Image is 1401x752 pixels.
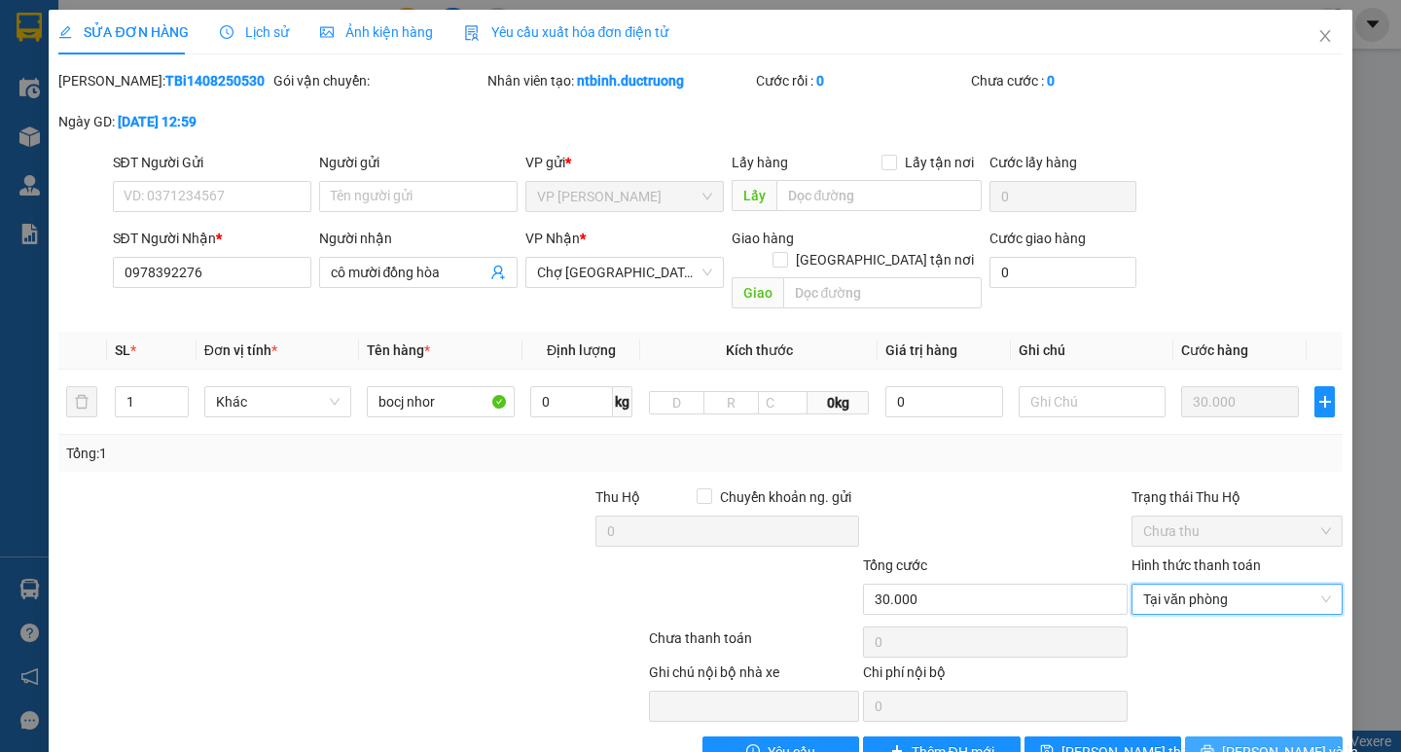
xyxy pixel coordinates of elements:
span: Thu Hộ [595,489,640,505]
span: Ảnh kiện hàng [320,24,433,40]
input: Dọc đường [776,180,982,211]
input: Ghi Chú [1019,386,1166,417]
div: SĐT Người Gửi [113,152,311,173]
span: Kích thước [726,342,793,358]
div: Gói vận chuyển: [273,70,485,91]
strong: CÔNG TY VẬN TẢI ĐỨC TRƯỞNG [42,11,251,25]
b: 0 [1047,73,1055,89]
div: Tổng: 1 [66,443,542,464]
span: Tổng cước [863,557,927,573]
span: 0988659596 [61,50,148,66]
div: Chưa thanh toán [647,627,862,662]
img: icon [464,25,480,41]
b: [DATE] 12:59 [118,114,197,129]
span: edit [58,25,72,39]
button: Close [1298,10,1352,64]
div: Trạng thái Thu Hộ [1132,486,1343,508]
button: delete [66,386,97,417]
div: Ghi chú nội bộ nhà xe [649,662,860,691]
span: Tên hàng [367,342,430,358]
span: Định lượng [547,342,616,358]
span: VP Nhận [525,231,580,246]
span: Giá trị hàng [885,342,957,358]
span: 0kg [808,391,869,414]
span: Cước hàng [1181,342,1248,358]
span: Lịch sử [220,24,289,40]
span: Chợ Đồng Hòa [537,258,712,287]
input: 0 [1181,386,1299,417]
div: Nhân viên tạo: [487,70,752,91]
span: Gửi [15,79,35,93]
input: Dọc đường [783,277,982,308]
th: Ghi chú [1011,332,1173,370]
span: plus [1315,394,1333,410]
span: VP [PERSON_NAME] - [56,70,238,122]
button: plus [1314,386,1334,417]
span: Lấy hàng [732,155,788,170]
span: Khác [216,387,340,416]
span: Lấy [732,180,776,211]
div: [PERSON_NAME]: [58,70,269,91]
input: Cước lấy hàng [989,181,1136,212]
span: 14 [PERSON_NAME], [PERSON_NAME] [56,70,238,122]
input: R [703,391,759,414]
div: Chi phí nội bộ [863,662,1128,691]
span: Chưa thu [1143,517,1331,546]
span: 0972706405 [65,131,152,148]
b: 0 [816,73,824,89]
input: Cước giao hàng [989,257,1136,288]
div: Cước rồi : [756,70,967,91]
span: clock-circle [220,25,233,39]
span: user-add [490,265,506,280]
b: TBi1408250530 [165,73,265,89]
span: Lấy tận nơi [897,152,982,173]
span: Tại văn phòng [1143,585,1331,614]
div: Chưa cước : [971,70,1182,91]
span: - [56,50,148,66]
span: - [60,131,152,148]
span: picture [320,25,334,39]
div: SĐT Người Nhận [113,228,311,249]
div: Ngày GD: [58,111,269,132]
label: Cước lấy hàng [989,155,1077,170]
input: D [649,391,704,414]
span: Giao hàng [732,231,794,246]
input: C [758,391,808,414]
span: SL [115,342,130,358]
span: [GEOGRAPHIC_DATA] tận nơi [788,249,982,270]
label: Cước giao hàng [989,231,1086,246]
span: SỬA ĐƠN HÀNG [58,24,188,40]
div: VP gửi [525,152,724,173]
span: VP Trần Bình [537,182,712,211]
span: kg [613,386,632,417]
input: VD: Bàn, Ghế [367,386,514,417]
strong: HOTLINE : [114,28,179,43]
span: close [1317,28,1333,44]
span: Đơn vị tính [204,342,277,358]
label: Hình thức thanh toán [1132,557,1261,573]
span: Yêu cầu xuất hóa đơn điện tử [464,24,669,40]
div: Người nhận [319,228,518,249]
span: Giao [732,277,783,308]
span: Chuyển khoản ng. gửi [712,486,859,508]
b: ntbinh.ductruong [577,73,684,89]
div: Người gửi [319,152,518,173]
